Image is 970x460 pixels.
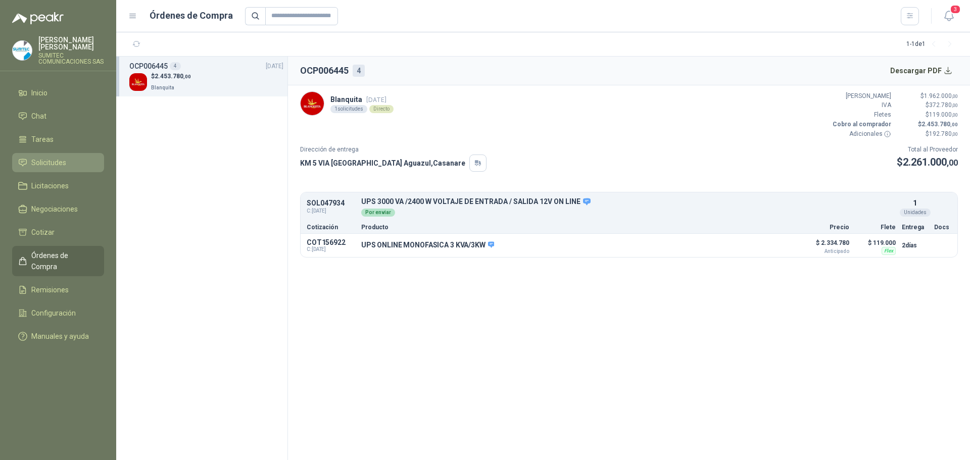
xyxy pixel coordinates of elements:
span: Negociaciones [31,203,78,215]
a: Tareas [12,130,104,149]
p: [PERSON_NAME] [831,91,891,101]
span: ,00 [183,74,191,79]
span: Anticipado [799,249,849,254]
a: Cotizar [12,223,104,242]
p: Total al Proveedor [897,145,958,155]
p: IVA [831,100,891,110]
div: 4 [170,62,181,70]
p: Producto [361,224,793,230]
p: Docs [934,224,951,230]
p: $ [897,100,958,110]
p: Entrega [902,224,928,230]
p: Cotización [307,224,355,230]
a: OCP0064454[DATE] Company Logo$2.453.780,00Blanquita [129,61,283,92]
p: $ [897,129,958,139]
span: Chat [31,111,46,122]
p: SOL047934 [307,199,355,207]
span: Tareas [31,134,54,145]
p: $ [897,110,958,120]
span: Cotizar [31,227,55,238]
img: Logo peakr [12,12,64,24]
p: KM 5 VIA [GEOGRAPHIC_DATA] Aguazul , Casanare [300,158,465,169]
p: $ 2.334.780 [799,237,849,254]
span: ,00 [950,122,958,127]
div: 4 [353,65,365,77]
span: [DATE] [266,62,283,71]
span: Configuración [31,308,76,319]
div: Unidades [900,209,931,217]
p: [PERSON_NAME] [PERSON_NAME] [38,36,104,50]
span: 2.453.780 [155,73,191,80]
span: ,00 [952,112,958,118]
div: 1 solicitudes [330,105,367,113]
button: Descargar PDF [885,61,958,81]
a: Chat [12,107,104,126]
p: Flete [855,224,896,230]
p: Fletes [831,110,891,120]
a: Solicitudes [12,153,104,172]
p: COT156922 [307,238,355,246]
img: Company Logo [301,92,324,115]
a: Configuración [12,303,104,323]
span: Licitaciones [31,180,69,191]
img: Company Logo [13,41,32,60]
span: C: [DATE] [307,246,355,252]
p: Adicionales [831,129,891,139]
a: Licitaciones [12,176,104,195]
p: Cobro al comprador [831,120,891,129]
p: $ [897,91,958,101]
h3: OCP006445 [129,61,168,72]
button: 3 [940,7,958,25]
a: Órdenes de Compra [12,246,104,276]
p: UPS 3000 VA /2400 W VOLTAJE DE ENTRADA / SALIDA 12V ON LINE [361,197,896,207]
span: 192.780 [929,130,958,137]
span: Órdenes de Compra [31,250,94,272]
span: 1.962.000 [924,92,958,99]
h2: OCP006445 [300,64,349,78]
span: [DATE] [366,96,386,104]
h1: Órdenes de Compra [150,9,233,23]
p: SUMITEC COMUNICACIONES SAS [38,53,104,65]
span: Inicio [31,87,47,98]
span: Blanquita [151,85,174,90]
div: Por enviar [361,209,395,217]
span: C: [DATE] [307,207,355,215]
p: $ [151,72,191,81]
span: Remisiones [31,284,69,295]
span: ,00 [952,131,958,137]
span: 2.261.000 [903,156,958,168]
a: Remisiones [12,280,104,299]
span: Solicitudes [31,157,66,168]
div: 1 - 1 de 1 [906,36,958,53]
div: Directo [369,105,394,113]
img: Company Logo [129,73,147,91]
span: Manuales y ayuda [31,331,89,342]
span: ,00 [952,93,958,99]
p: Dirección de entrega [300,145,487,155]
p: $ 119.000 [855,237,896,249]
p: 1 [913,197,917,209]
a: Inicio [12,83,104,103]
p: $ [897,155,958,170]
p: Blanquita [330,94,394,105]
a: Negociaciones [12,199,104,219]
span: 2.453.780 [922,121,958,128]
span: 119.000 [929,111,958,118]
p: 2 días [902,239,928,251]
span: ,00 [952,103,958,108]
span: 3 [950,5,961,14]
div: Flex [882,247,896,255]
span: 372.780 [929,101,958,109]
span: ,00 [947,158,958,168]
p: Precio [799,224,849,230]
a: Manuales y ayuda [12,327,104,346]
p: UPS ONLINE MONOFASICA 3 KVA/3KW [361,241,494,250]
p: $ [897,120,958,129]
